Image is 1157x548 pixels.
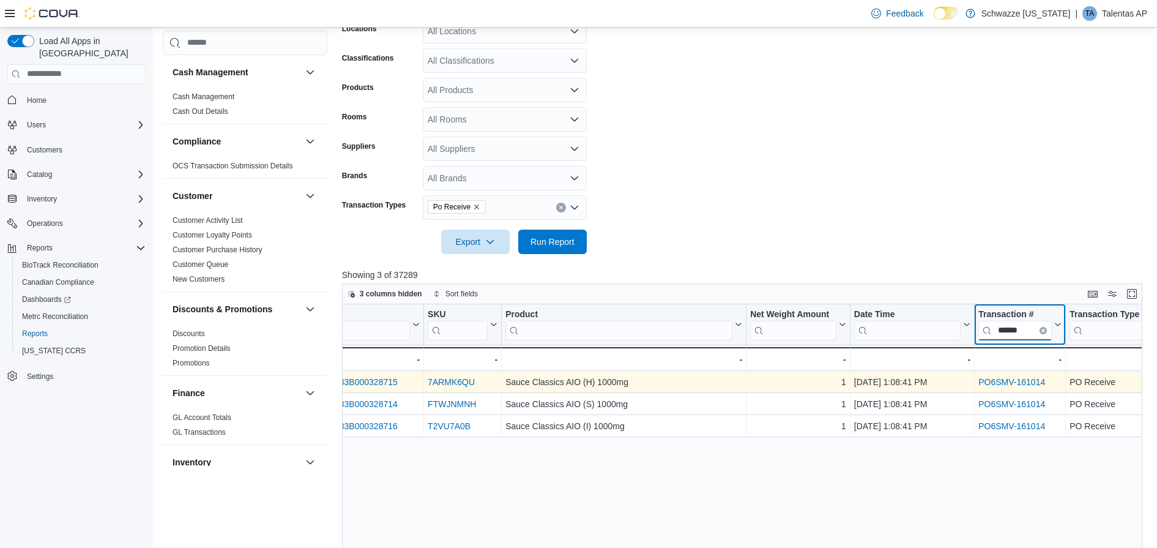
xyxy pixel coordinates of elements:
button: 3 columns hidden [343,287,427,301]
button: Customers [2,141,151,159]
button: Package Id [279,309,419,340]
a: Canadian Compliance [17,275,99,290]
a: T2VU7A0B [428,421,471,431]
span: Feedback [886,7,923,20]
button: Display options [1105,287,1120,301]
a: Promotion Details [173,344,231,353]
span: GL Account Totals [173,413,231,422]
span: Po Receive [428,200,486,214]
div: Package Id [279,309,409,320]
div: Transaction Type [1070,309,1146,340]
span: Run Report [530,236,575,248]
button: SKU [428,309,497,340]
button: Inventory [303,455,318,470]
div: Compliance [163,159,327,178]
a: New Customers [173,275,225,283]
button: Clear input [1040,326,1047,334]
p: | [1075,6,1077,21]
span: Cash Management [173,92,234,102]
div: Talentas AP [1082,6,1097,21]
a: Customer Loyalty Points [173,231,252,239]
span: Home [27,96,47,105]
div: - [854,352,970,367]
div: - [1070,352,1156,367]
div: [DATE] 1:08:41 PM [854,419,970,434]
a: FTWJNMNH [428,399,476,409]
button: Inventory [2,190,151,208]
a: Promotions [173,359,210,367]
h3: Compliance [173,135,221,148]
span: New Customers [173,274,225,284]
div: - [279,352,419,367]
div: Customer [163,213,327,291]
span: Catalog [22,167,146,182]
span: Cash Out Details [173,107,228,116]
div: Cash Management [163,89,327,124]
a: 1A4000B0001A83B000328716 [279,421,397,431]
div: Date Time [854,309,961,340]
a: Customer Activity List [173,216,243,225]
a: GL Transactions [173,428,226,437]
button: Finance [173,387,300,399]
a: Customers [22,143,67,157]
h3: Finance [173,387,205,399]
div: 1 [750,375,846,389]
span: TA [1085,6,1094,21]
button: [US_STATE] CCRS [12,342,151,359]
a: PO6SMV-161014 [978,421,1045,431]
div: Transaction # URL [978,309,1052,340]
button: Transaction Type [1070,309,1156,340]
span: Inventory [27,194,57,204]
div: - [505,352,742,367]
div: Product [505,309,732,320]
div: Package URL [279,309,409,340]
span: GL Transactions [173,427,226,437]
a: Customer Purchase History [173,246,262,254]
span: Customer Queue [173,260,228,269]
div: Date Time [854,309,961,320]
button: Reports [12,325,151,342]
button: Open list of options [570,85,579,95]
button: Keyboard shortcuts [1085,287,1100,301]
span: Promotion Details [173,343,231,353]
button: Clear input [556,203,566,212]
label: Classifications [342,53,394,63]
button: Cash Management [303,65,318,80]
a: 1A4000B0001A83B000328715 [279,377,397,387]
button: Settings [2,367,151,385]
div: Net Weight Amount [750,309,836,320]
a: BioTrack Reconciliation [17,258,103,272]
button: BioTrack Reconciliation [12,257,151,274]
span: Settings [22,368,146,383]
span: Canadian Compliance [17,275,146,290]
a: 1A4000B0001A83B000328714 [279,399,397,409]
span: Customer Activity List [173,216,243,225]
div: Transaction Type [1070,309,1146,320]
span: Promotions [173,358,210,368]
span: Inventory [22,192,146,206]
button: Customer [303,189,318,203]
p: Talentas AP [1102,6,1147,21]
label: Brands [342,171,367,181]
div: Transaction # [978,309,1052,320]
button: Operations [2,215,151,232]
div: SKU URL [428,309,488,340]
a: GL Account Totals [173,413,231,422]
span: Customer Purchase History [173,245,262,255]
a: Metrc Reconciliation [17,309,93,324]
span: Operations [22,216,146,231]
a: Dashboards [12,291,151,308]
span: Sort fields [445,289,478,299]
button: Cash Management [173,66,300,78]
button: Reports [22,241,58,255]
button: Operations [22,216,68,231]
div: - [750,352,846,367]
div: - [428,352,497,367]
div: Finance [163,410,327,445]
div: [DATE] 1:08:41 PM [854,397,970,411]
span: Load All Apps in [GEOGRAPHIC_DATA] [34,35,146,59]
button: Open list of options [570,26,579,36]
p: Showing 3 of 37289 [342,269,1151,281]
span: BioTrack Reconciliation [17,258,146,272]
span: Customers [27,145,62,155]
